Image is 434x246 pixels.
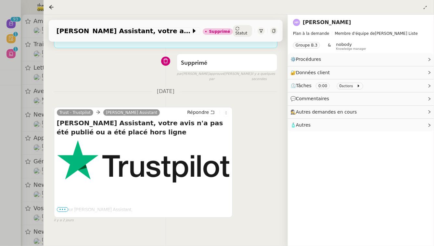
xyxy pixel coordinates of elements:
[57,118,230,137] h4: [PERSON_NAME] Assistant, votre avis n'a pas été publié ou a été placé hors ligne
[187,109,209,116] span: Répondre
[290,69,333,76] span: 🔐
[335,31,375,36] span: Membre d'équipe de
[57,28,191,34] span: [PERSON_NAME] Assistant, votre avis n'a pas été publié ou a été placé hors ligne
[290,109,360,115] span: 🕵️
[236,31,248,35] span: Statut
[57,110,93,116] a: Trust - Trustpilot
[152,87,180,96] span: [DATE]
[103,110,160,116] a: [PERSON_NAME] Assistant
[288,53,434,66] div: ⚙️Procédures
[296,122,311,128] span: Autres
[293,30,429,37] span: [PERSON_NAME] Liste
[54,218,74,223] span: il y a 2 jours
[296,70,330,75] span: Données client
[316,83,330,89] nz-tag: 0:00
[290,56,324,63] span: ⚙️
[57,206,229,213] td: Bonjour [PERSON_NAME] Assistant,
[96,35,98,40] span: :
[71,35,96,40] b: Exécutant
[209,30,230,34] div: Supprimé
[328,42,331,50] span: &
[288,92,434,105] div: 💬Commentaires
[288,79,434,92] div: ⏲️Tâches 0:00 0actions
[336,47,366,51] span: Knowledge manager
[288,119,434,131] div: 🧴Autres
[57,140,230,183] img: Trustpilot Logo
[293,31,329,36] span: Plan à la demande
[57,207,69,212] span: •••
[296,83,312,88] span: Tâches
[339,84,342,88] span: 0
[177,71,277,82] small: [PERSON_NAME] [PERSON_NAME]
[303,19,351,25] a: [PERSON_NAME]
[296,57,321,62] span: Procédures
[251,71,277,82] span: il y a quelques secondes
[296,109,357,115] span: Autres demandes en cours
[102,35,138,40] a: S'auto-attribuer
[145,35,171,40] a: Groupe b.3
[288,66,434,79] div: 🔐Données client
[290,96,332,101] span: 💬
[296,96,329,101] span: Commentaires
[177,71,182,82] span: par
[290,83,366,88] span: ⏲️
[336,42,366,50] app-user-label: Knowledge manager
[181,60,207,66] span: Supprimé
[336,42,352,47] span: nobody
[293,19,300,26] img: svg
[185,109,217,116] button: Répondre
[288,106,434,118] div: 🕵️Autres demandes en cours
[342,84,353,88] small: actions
[290,122,311,128] span: 🧴
[293,42,320,48] nz-tag: Groupe B.3
[209,71,224,82] span: approuvé par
